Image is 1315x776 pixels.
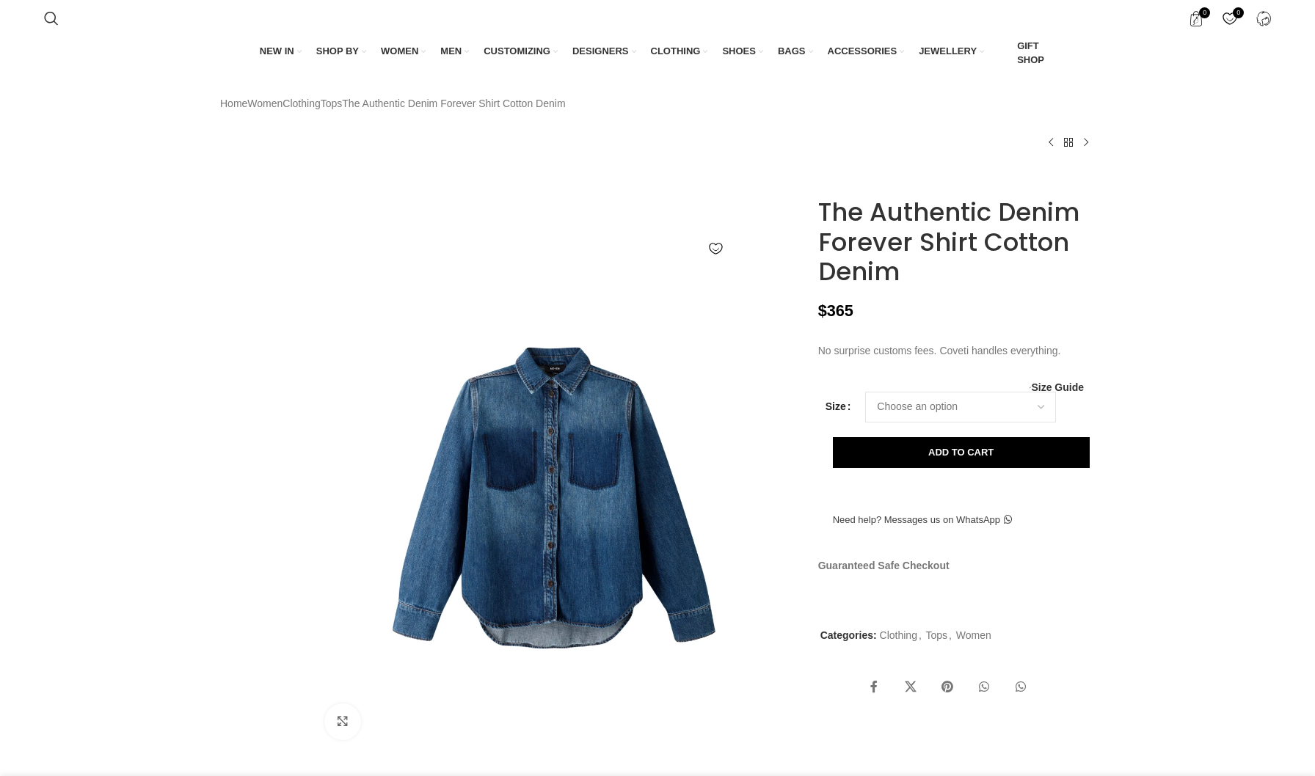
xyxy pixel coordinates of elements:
[37,36,1278,70] div: Main navigation
[1181,4,1211,33] a: 0
[818,301,827,320] span: $
[381,45,418,58] span: WOMEN
[216,358,306,444] img: Me and Em dresses
[859,673,889,702] a: Facebook social link
[896,673,925,702] a: X social link
[722,36,763,67] a: SHOES
[1199,7,1210,18] span: 0
[818,581,1073,601] img: guaranteed-safe-checkout-bordered.j
[919,36,984,67] a: JEWELLERY
[933,673,962,702] a: Pinterest social link
[484,36,558,67] a: CUSTOMIZING
[316,36,366,67] a: SHOP BY
[818,197,1095,287] h1: The Authentic Denim Forever Shirt Cotton Denim
[216,450,306,536] img: Me and Em collection
[778,45,806,58] span: BAGS
[220,95,566,111] nav: Breadcrumb
[828,36,905,67] a: ACCESSORIES
[247,95,283,111] a: Women
[381,36,426,67] a: WOMEN
[260,45,294,58] span: NEW IN
[919,45,977,58] span: JEWELLERY
[820,629,877,641] span: Categories:
[440,45,462,58] span: MEN
[342,95,565,111] span: The Authentic Denim Forever Shirt Cotton Denim
[484,45,550,58] span: CUSTOMIZING
[260,36,302,67] a: NEW IN
[818,301,853,320] bdi: 365
[828,45,897,58] span: ACCESSORIES
[999,47,1012,60] img: GiftBag
[778,36,813,67] a: BAGS
[1077,133,1095,151] a: Next product
[1214,4,1245,33] a: 0
[316,45,359,58] span: SHOP BY
[37,4,66,33] a: Search
[818,343,1095,359] p: No surprise customs fees. Coveti handles everything.
[925,629,947,641] a: Tops
[969,673,999,702] a: WhatsApp social link
[283,95,320,111] a: Clothing
[1006,673,1035,702] a: WhatsApp social link
[651,45,701,58] span: CLOTHING
[919,627,922,643] span: ,
[651,36,708,67] a: CLOTHING
[572,45,629,58] span: DESIGNERS
[1042,133,1060,151] a: Previous product
[220,95,247,111] a: Home
[1233,7,1244,18] span: 0
[1214,4,1245,33] div: My Wishlist
[880,629,917,641] a: Clothing
[216,543,306,629] img: Me and Em Blue dress
[999,36,1055,70] a: GIFT SHOP
[826,398,851,414] label: Size
[1017,40,1055,66] span: GIFT SHOP
[572,36,636,67] a: DESIGNERS
[818,560,950,571] strong: Guaranteed Safe Checkout
[956,629,991,641] a: Women
[440,36,469,67] a: MEN
[833,437,1090,468] button: Add to cart
[949,627,952,643] span: ,
[321,95,343,111] a: Tops
[818,175,884,189] img: Me and Em
[818,505,1027,535] a: Need help? Messages us on WhatsApp
[722,45,756,58] span: SHOES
